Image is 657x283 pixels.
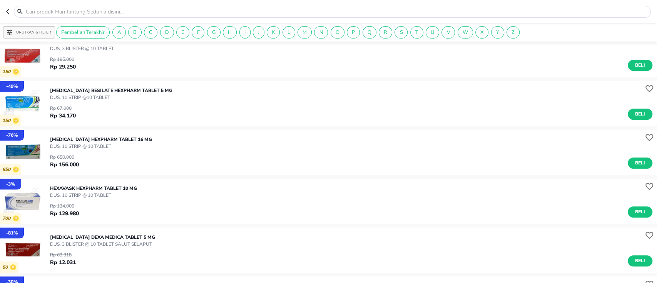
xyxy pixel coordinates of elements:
[144,26,157,39] div: C
[298,26,312,39] div: M
[50,241,155,248] p: DUS, 3 BLISTER @ 10 TABLET SALUT SELAPUT
[50,105,76,112] p: Rp 67.000
[160,26,174,39] div: D
[507,29,519,36] span: Z
[6,181,15,188] p: - 3 %
[207,26,221,39] div: G
[50,143,152,150] p: DUS, 10 STRIP @ 10 TABLET
[240,29,250,36] span: I
[458,26,473,39] div: W
[491,29,504,36] span: Y
[6,132,18,139] p: - 76 %
[50,136,152,143] p: [MEDICAL_DATA] Hexpharm TABLET 16 MG
[239,26,251,39] div: I
[379,29,392,36] span: R
[363,29,376,36] span: Q
[628,206,652,218] button: Beli
[475,26,488,39] div: X
[50,192,137,199] p: DUS, 10 STRIP @ 10 TABLET
[628,255,652,266] button: Beli
[50,112,76,120] p: Rp 34.170
[634,208,647,216] span: Beli
[395,29,407,36] span: S
[25,8,649,16] input: Cari produk Hari Jantung Sedunia disini…
[128,26,142,39] div: B
[50,203,79,209] p: Rp 134.000
[347,29,359,36] span: P
[283,26,295,39] div: L
[2,118,13,124] p: 150
[395,26,408,39] div: S
[2,216,13,221] p: 700
[634,159,647,167] span: Beli
[267,26,280,39] div: K
[50,251,76,258] p: Rp 63.318
[50,87,172,94] p: [MEDICAL_DATA] BESILATE Hexpharm TABLET 5 MG
[50,56,76,63] p: Rp 195.000
[160,29,174,36] span: D
[491,26,504,39] div: Y
[634,257,647,265] span: Beli
[144,29,157,36] span: C
[411,29,423,36] span: T
[50,45,158,52] p: DUS, 3 BLISTER @ 10 TABLET
[6,83,18,90] p: - 49 %
[314,26,328,39] div: N
[2,167,13,172] p: 850
[16,30,51,35] p: Urutkan & Filter
[507,26,520,39] div: Z
[223,29,236,36] span: H
[628,109,652,120] button: Beli
[50,154,79,161] p: Rp 650.000
[50,63,76,71] p: Rp 29.250
[50,258,76,266] p: Rp 12.031
[192,29,204,36] span: F
[207,29,220,36] span: G
[628,60,652,71] button: Beli
[50,161,79,169] p: Rp 156.000
[298,29,311,36] span: M
[3,26,55,39] button: Urutkan & Filter
[253,26,264,39] div: J
[331,26,344,39] div: O
[2,69,13,75] p: 150
[634,61,647,69] span: Beli
[176,26,189,39] div: E
[129,29,141,36] span: B
[458,29,473,36] span: W
[267,29,279,36] span: K
[426,26,439,39] div: U
[379,26,392,39] div: R
[50,185,137,192] p: HEXAVASK Hexpharm TABLET 10 MG
[283,29,295,36] span: L
[476,29,488,36] span: X
[628,157,652,169] button: Beli
[634,110,647,118] span: Beli
[410,26,423,39] div: T
[177,29,189,36] span: E
[314,29,328,36] span: N
[253,29,264,36] span: J
[192,26,204,39] div: F
[2,265,10,270] p: 50
[57,29,109,36] span: Pembelian Terakhir
[50,209,79,218] p: Rp 129.980
[112,26,126,39] div: A
[56,26,110,39] div: Pembelian Terakhir
[442,29,455,36] span: V
[441,26,455,39] div: V
[426,29,439,36] span: U
[6,229,18,236] p: - 81 %
[50,234,155,241] p: [MEDICAL_DATA] Dexa Medica TABLET 5 MG
[50,94,172,101] p: DUS, 10 STRIP @10 TABLET
[347,26,360,39] div: P
[363,26,376,39] div: Q
[331,29,344,36] span: O
[223,26,237,39] div: H
[113,29,125,36] span: A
